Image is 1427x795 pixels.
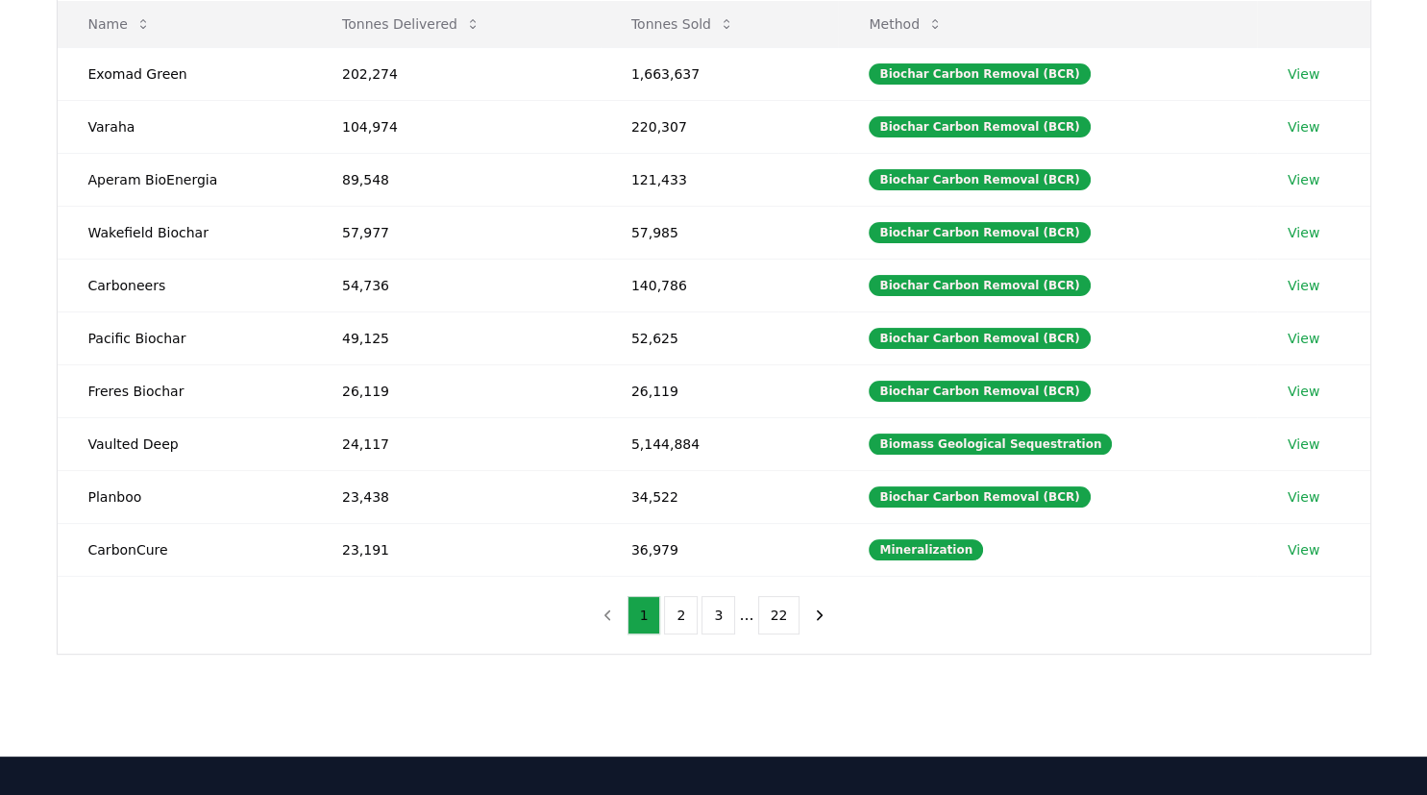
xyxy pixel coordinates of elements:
td: Vaulted Deep [58,417,311,470]
td: 1,663,637 [601,47,839,100]
td: 5,144,884 [601,417,839,470]
td: 23,438 [311,470,601,523]
button: 1 [627,596,661,634]
button: Tonnes Delivered [327,5,496,43]
td: 36,979 [601,523,839,576]
a: View [1288,435,1319,454]
td: Exomad Green [58,47,311,100]
a: View [1288,117,1319,137]
td: Planboo [58,470,311,523]
td: 23,191 [311,523,601,576]
button: Method [853,5,958,43]
td: Carboneers [58,259,311,311]
div: Biochar Carbon Removal (BCR) [869,486,1090,508]
td: Wakefield Biochar [58,206,311,259]
a: View [1288,170,1319,189]
td: Freres Biochar [58,364,311,417]
td: 121,433 [601,153,839,206]
button: next page [803,596,836,634]
a: View [1288,329,1319,348]
a: View [1288,64,1319,84]
div: Biochar Carbon Removal (BCR) [869,275,1090,296]
td: Pacific Biochar [58,311,311,364]
td: 49,125 [311,311,601,364]
button: 2 [664,596,698,634]
td: 202,274 [311,47,601,100]
a: View [1288,487,1319,507]
div: Biomass Geological Sequestration [869,434,1112,455]
a: View [1288,276,1319,295]
td: 140,786 [601,259,839,311]
td: 57,985 [601,206,839,259]
td: Varaha [58,100,311,153]
button: Tonnes Sold [616,5,750,43]
td: 57,977 [311,206,601,259]
div: Biochar Carbon Removal (BCR) [869,169,1090,190]
div: Mineralization [869,539,983,560]
button: 22 [758,596,800,634]
td: 26,119 [601,364,839,417]
td: 34,522 [601,470,839,523]
button: 3 [701,596,735,634]
td: CarbonCure [58,523,311,576]
a: View [1288,382,1319,401]
td: 26,119 [311,364,601,417]
div: Biochar Carbon Removal (BCR) [869,116,1090,137]
td: Aperam BioEnergia [58,153,311,206]
button: Name [73,5,166,43]
td: 220,307 [601,100,839,153]
td: 104,974 [311,100,601,153]
div: Biochar Carbon Removal (BCR) [869,328,1090,349]
div: Biochar Carbon Removal (BCR) [869,222,1090,243]
div: Biochar Carbon Removal (BCR) [869,63,1090,85]
a: View [1288,223,1319,242]
li: ... [739,604,753,627]
td: 24,117 [311,417,601,470]
a: View [1288,540,1319,559]
td: 52,625 [601,311,839,364]
td: 54,736 [311,259,601,311]
td: 89,548 [311,153,601,206]
div: Biochar Carbon Removal (BCR) [869,381,1090,402]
